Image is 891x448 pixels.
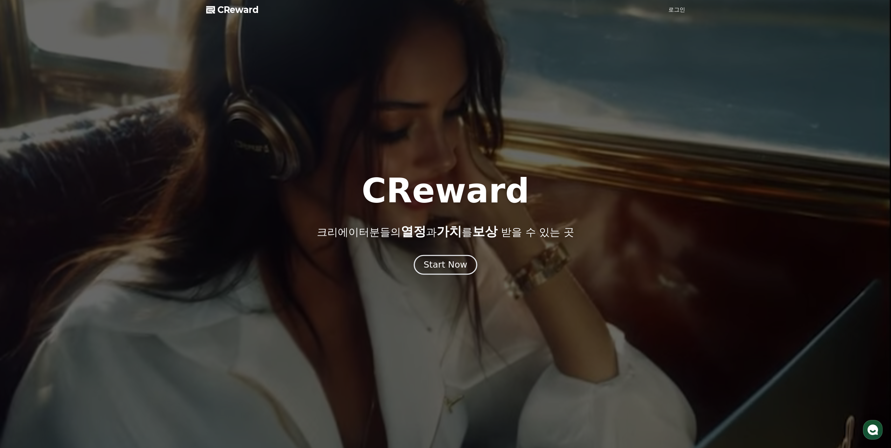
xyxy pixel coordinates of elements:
[90,222,134,240] a: 설정
[108,233,117,238] span: 설정
[414,255,477,275] button: Start Now
[22,233,26,238] span: 홈
[206,4,259,15] a: CReward
[437,224,462,239] span: 가치
[401,224,426,239] span: 열정
[362,174,529,208] h1: CReward
[424,259,467,271] div: Start Now
[472,224,497,239] span: 보상
[668,6,685,14] a: 로그인
[2,222,46,240] a: 홈
[64,233,72,239] span: 대화
[317,225,574,239] p: 크리에이터분들의 과 를 받을 수 있는 곳
[217,4,259,15] span: CReward
[46,222,90,240] a: 대화
[415,262,476,269] a: Start Now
